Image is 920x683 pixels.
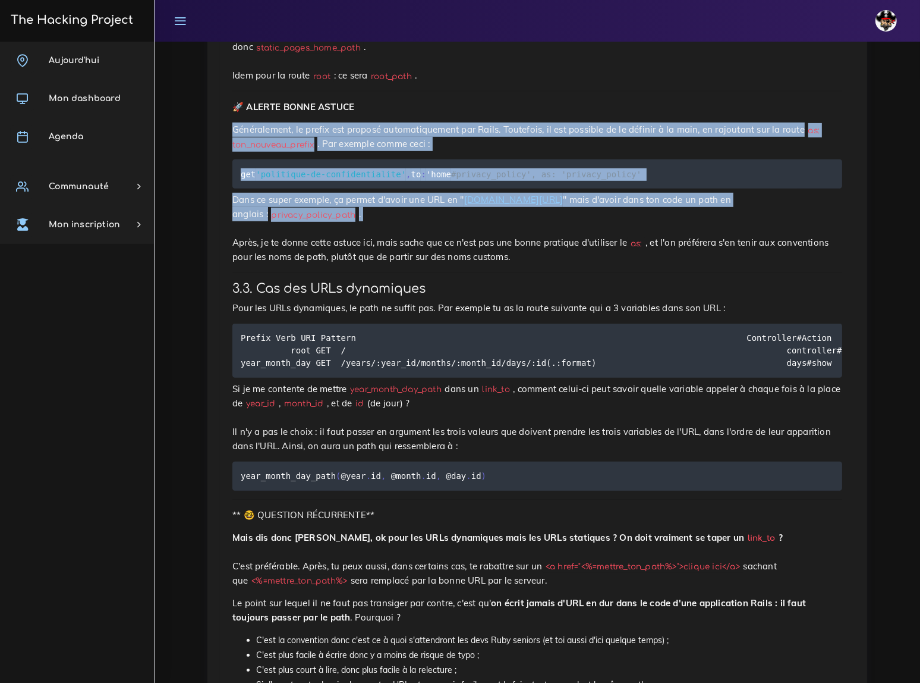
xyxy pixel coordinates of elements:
li: C'est plus facile à écrire donc y a moins de risque de typo ; [256,648,842,663]
span: ( [336,471,341,481]
code: as: [627,237,645,250]
li: C'est la convention donc c'est ce à quoi s'attendront les devs Ruby seniors (et toi aussi d'ici q... [256,633,842,648]
span: Agenda [49,132,83,141]
strong: on écrit jamais d'URL en dur dans le code d'une application Rails : il faut toujours passer par l... [232,597,806,623]
code: <a href="<%=mettre_ton_path%>">clique ici</a> [542,560,743,573]
code: <%=mettre_ton_path%> [248,575,351,587]
strong: Mais dis donc [PERSON_NAME], ok pour les URLs dynamiques mais les URLs statiques ? On doit vraime... [232,532,783,543]
code: static_pages_home_path [253,42,364,54]
h3: The Hacking Project [7,14,133,27]
span: #privacy_policy', as: 'privacy_policy' [451,169,641,178]
span: Mon dashboard [49,94,121,103]
img: avatar [875,10,897,32]
code: year_id [242,397,279,410]
span: , [381,471,386,481]
span: Mon inscription [49,220,120,229]
p: Généralement, le prefix est proposé automatiquement par Rails. Toutefois, il est possible de le d... [232,123,842,151]
code: privacy_policy_path [268,209,359,221]
p: Pour les URLs dynamiques, le path ne suffit pas. Par exemple tu as la route suivante qui a 3 vari... [232,301,842,315]
span: , [436,471,441,481]
span: . [421,471,426,481]
code: Prefix Verb URI Pattern Controller#Action root GET / controller#index year_month_day GET /years/:... [241,331,867,369]
span: Communauté [49,182,109,191]
code: root_path [367,70,415,83]
span: @year [341,471,366,481]
strong: 🚀 ALERTE BONNE ASTUCE [232,101,354,112]
code: id [352,397,367,410]
code: link_to [479,383,513,396]
span: , [406,169,411,178]
p: Et bien pour avoir le path de la route qui va à , tu prends son préfix ( ) et tu ajoutes : ce ser... [232,26,842,83]
p: Si je me contente de mettre dans un , comment celui-ci peut savoir quelle variable appeler à chaq... [232,382,842,453]
span: : [421,169,426,178]
span: 'politique-de-confidentialite' [256,169,406,178]
span: . [466,471,471,481]
code: root [310,70,334,83]
p: C'est préférable. Après, tu peux aussi, dans certains cas, te rabattre sur un sachant que sera re... [232,531,842,588]
span: ) [481,471,486,481]
span: Aujourd'hui [49,56,99,65]
span: @day [446,471,467,481]
li: C'est plus court à lire, donc plus facile à la relecture ; [256,663,842,678]
a: [DOMAIN_NAME][URL] [464,194,563,205]
p: Le point sur lequel il ne faut pas transiger par contre, c'est qu' . Pourquoi ? [232,596,842,625]
code: year_month_day_path id id id [241,469,490,483]
code: get to 'home [241,168,645,181]
code: link_to [744,532,779,544]
h3: 3.3. Cas des URLs dynamiques [232,281,842,296]
span: . [366,471,371,481]
code: month_id [281,397,327,410]
code: year_month_day_path [346,383,445,396]
p: Dans ce super exemple, ça permet d'avoir une URL en " " mais d'avoir dans ton code un path en ang... [232,193,842,264]
span: @month [391,471,421,481]
p: ** 🤓 QUESTION RÉCURRENTE** [232,508,842,522]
